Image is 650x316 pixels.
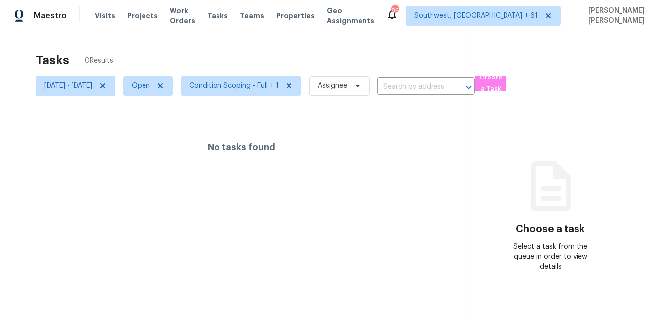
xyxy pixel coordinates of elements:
[327,6,374,26] span: Geo Assignments
[391,6,398,16] div: 865
[189,81,279,91] span: Condition Scoping - Full + 1
[132,81,150,91] span: Open
[414,11,538,21] span: Southwest, [GEOGRAPHIC_DATA] + 61
[584,6,645,26] span: [PERSON_NAME] [PERSON_NAME]
[480,72,502,95] span: Create a Task
[127,11,158,21] span: Projects
[34,11,67,21] span: Maestro
[509,242,592,272] div: Select a task from the queue in order to view details
[207,12,228,19] span: Tasks
[85,56,113,66] span: 0 Results
[475,76,506,91] button: Create a Task
[240,11,264,21] span: Teams
[318,81,347,91] span: Assignee
[170,6,195,26] span: Work Orders
[95,11,115,21] span: Visits
[462,80,476,94] button: Open
[208,142,275,152] h4: No tasks found
[44,81,92,91] span: [DATE] - [DATE]
[276,11,315,21] span: Properties
[377,79,447,95] input: Search by address
[516,224,585,234] h3: Choose a task
[36,55,69,65] h2: Tasks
